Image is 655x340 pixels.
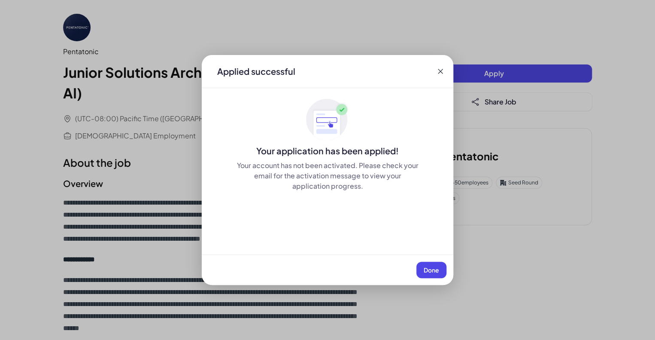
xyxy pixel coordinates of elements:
img: ApplyedMaskGroup3.svg [306,98,349,141]
div: Your application has been applied! [202,145,453,157]
div: Applied successful [217,65,295,77]
button: Done [416,262,446,278]
div: Your account has not been activated. Please check your email for the activation message to view y... [236,160,419,191]
span: Done [424,266,439,274]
